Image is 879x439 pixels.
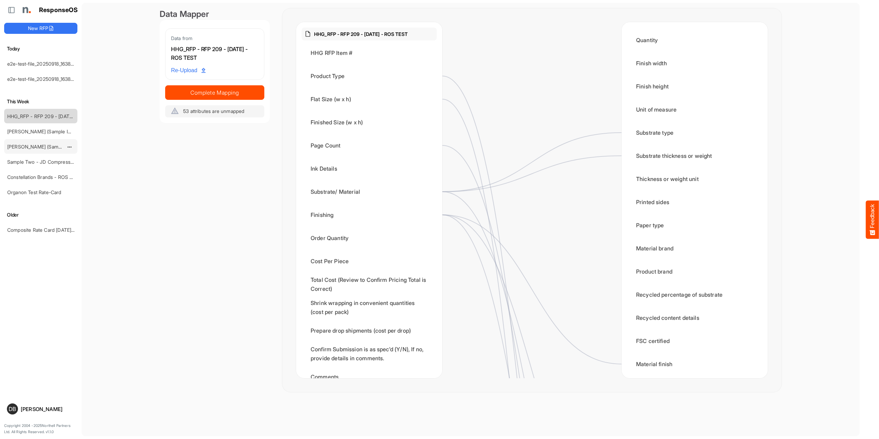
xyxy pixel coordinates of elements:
div: Thickness or weight unit [627,168,762,190]
div: Substrate thickness or weight [627,145,762,166]
a: HHG_RFP - RFP 209 - [DATE] - ROS TEST [7,113,103,119]
a: Sample Two - JD Compressed 2 [7,159,81,165]
div: Unit of measure [627,99,762,120]
div: Data Mapper [160,8,270,20]
div: Recycled content details [627,307,762,328]
div: Product brand [627,261,762,282]
div: Total Cost (Review to Confirm Pricing Total is Correct) [302,274,437,295]
div: Product Type [302,65,437,87]
a: [PERSON_NAME] (Sample Import) [DATE] - Flyer [7,144,115,150]
div: Finish height [627,76,762,97]
div: Cost Per Piece [302,250,437,272]
div: Confirm Submission is as spec'd (Y/N), If no, provide details in comments. [302,343,437,364]
span: Complete Mapping [166,88,264,97]
button: Complete Mapping [165,85,264,100]
a: Composite Rate Card [DATE]_smaller [7,227,89,233]
div: FSC certified [627,330,762,352]
h6: This Week [4,98,77,105]
h6: Today [4,45,77,53]
div: Printed sides [627,191,762,213]
div: Substrate type [627,122,762,143]
a: Constellation Brands - ROS prices [7,174,83,180]
a: [PERSON_NAME] (Sample Import) [DATE] - Flyer - Short [7,128,132,134]
div: Comments [302,366,437,388]
div: Page Count [302,135,437,156]
h6: Older [4,211,77,219]
span: 53 attributes are unmapped [183,108,244,114]
div: Prepare drop shipments (cost per drop) [302,320,437,341]
button: Feedback [866,200,879,239]
a: Organon Test Rate-Card [7,189,62,195]
div: Ink Details [302,158,437,179]
span: DB [9,406,16,412]
div: Shrink wrapping in convenient quantities (cost per pack) [302,297,437,318]
div: Quantity [627,29,762,51]
div: Material brand [627,238,762,259]
div: Flat Size (w x h) [302,88,437,110]
span: Re-Upload [171,66,206,75]
div: Material finish [627,353,762,375]
div: HHG RFP Item # [302,42,437,64]
img: Northell [19,3,33,17]
h1: ResponseOS [39,7,78,14]
a: e2e-test-file_20250918_163829 [7,61,76,67]
div: Order Quantity [302,227,437,249]
div: HHG_RFP - RFP 209 - [DATE] - ROS TEST [171,45,258,63]
div: Finish width [627,53,762,74]
div: [PERSON_NAME] [21,407,75,412]
button: New RFP [4,23,77,34]
div: Data from [171,34,258,42]
div: Finished Size (w x h) [302,112,437,133]
p: Copyright 2004 - 2025 Northell Partners Ltd. All Rights Reserved. v 1.1.0 [4,423,77,435]
div: Finishing [302,204,437,226]
div: Recycled percentage of substrate [627,284,762,305]
a: Re-Upload [168,64,208,77]
div: Paper type [627,214,762,236]
p: HHG_RFP - RFP 209 - [DATE] - ROS TEST [314,30,408,38]
button: dropdownbutton [66,144,73,151]
div: Substrate/ Material [302,181,437,202]
a: e2e-test-file_20250918_163829 [7,76,76,82]
div: Embossing [627,376,762,398]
